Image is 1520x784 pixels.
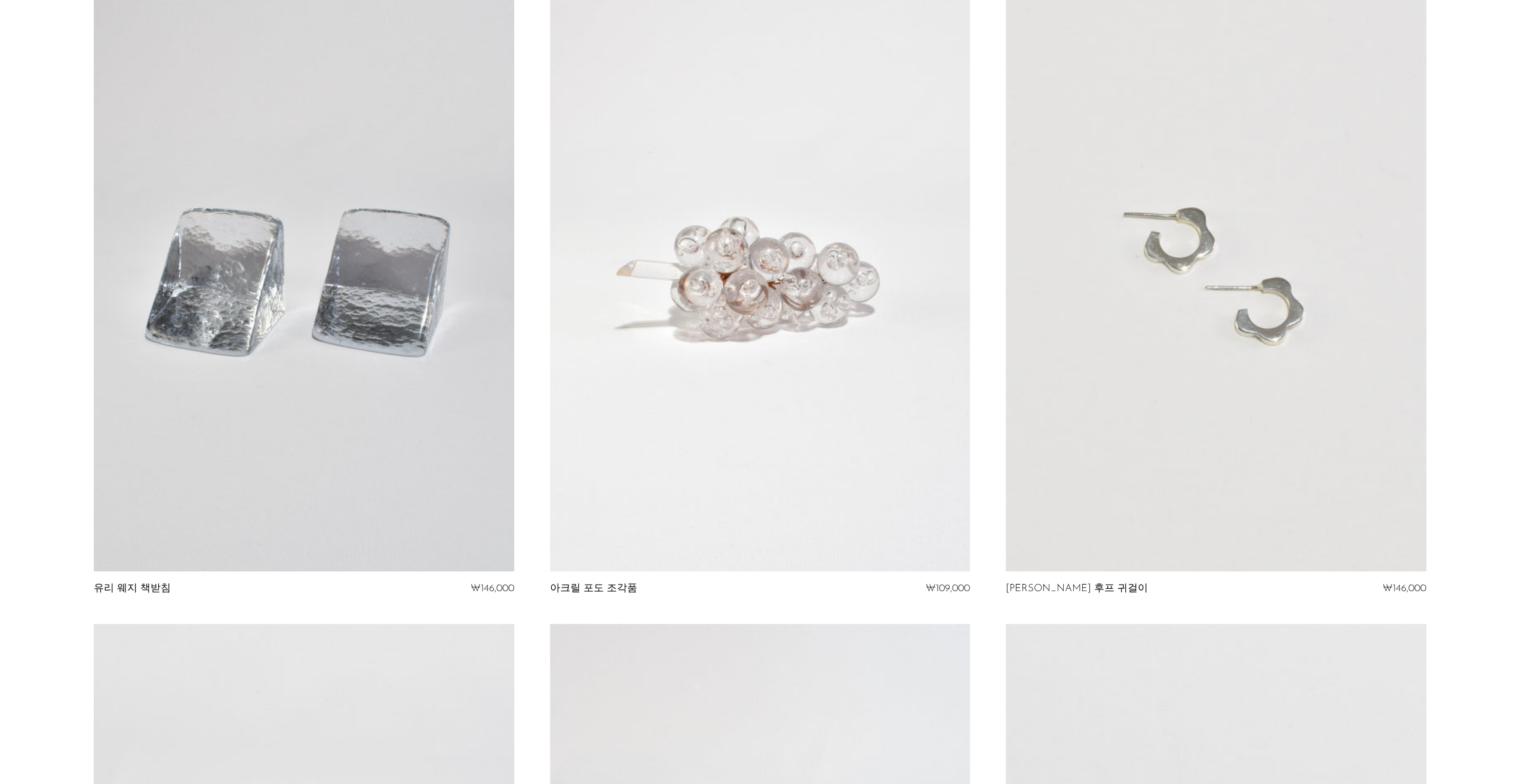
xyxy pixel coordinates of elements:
[94,583,171,594] font: 유리 웨지 책받침
[550,583,637,594] a: 아크릴 포도 조각품
[94,583,171,594] a: 유리 웨지 책받침
[1006,583,1148,594] font: [PERSON_NAME] 후프 귀걸이
[926,583,970,594] font: ₩109,000
[1006,583,1148,594] a: [PERSON_NAME] 후프 귀걸이
[471,583,514,594] font: ₩146,000
[1383,583,1426,594] font: ₩146,000
[550,583,637,594] font: 아크릴 포도 조각품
